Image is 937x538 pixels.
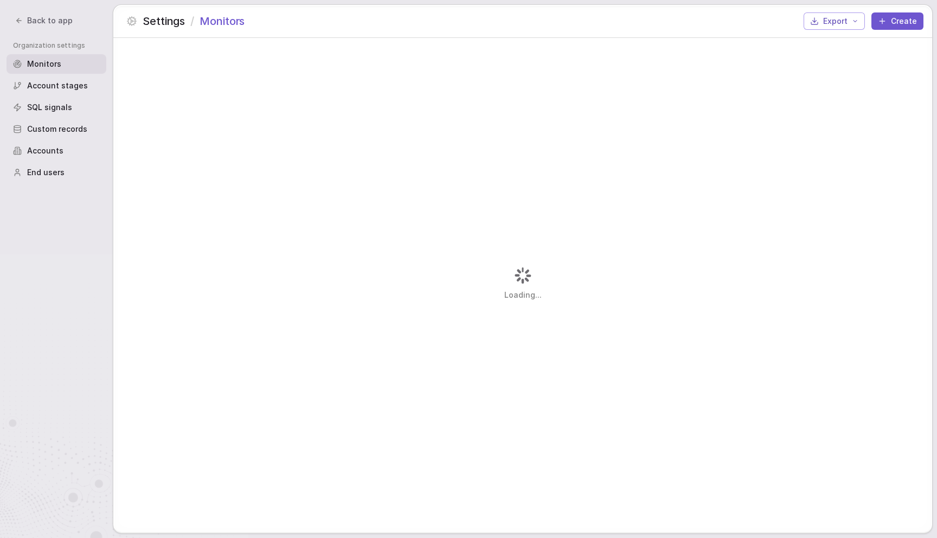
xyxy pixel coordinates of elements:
span: Monitors [27,59,61,69]
a: Custom records [7,119,106,139]
button: Export [804,12,865,30]
span: / [190,14,194,29]
a: Account stages [7,76,106,95]
a: Monitors [7,54,106,74]
button: Back to app [9,13,79,28]
button: Create [871,12,923,30]
span: Organization settings [13,41,106,50]
a: Accounts [7,141,106,161]
span: Monitors [200,14,245,29]
span: Custom records [27,124,87,134]
span: Loading... [504,290,542,300]
a: End users [7,163,106,182]
span: End users [27,167,65,178]
span: SQL signals [27,102,72,113]
span: Account stages [27,80,88,91]
a: SQL signals [7,98,106,117]
span: Back to app [27,15,73,26]
span: Settings [143,14,185,29]
span: Accounts [27,145,63,156]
